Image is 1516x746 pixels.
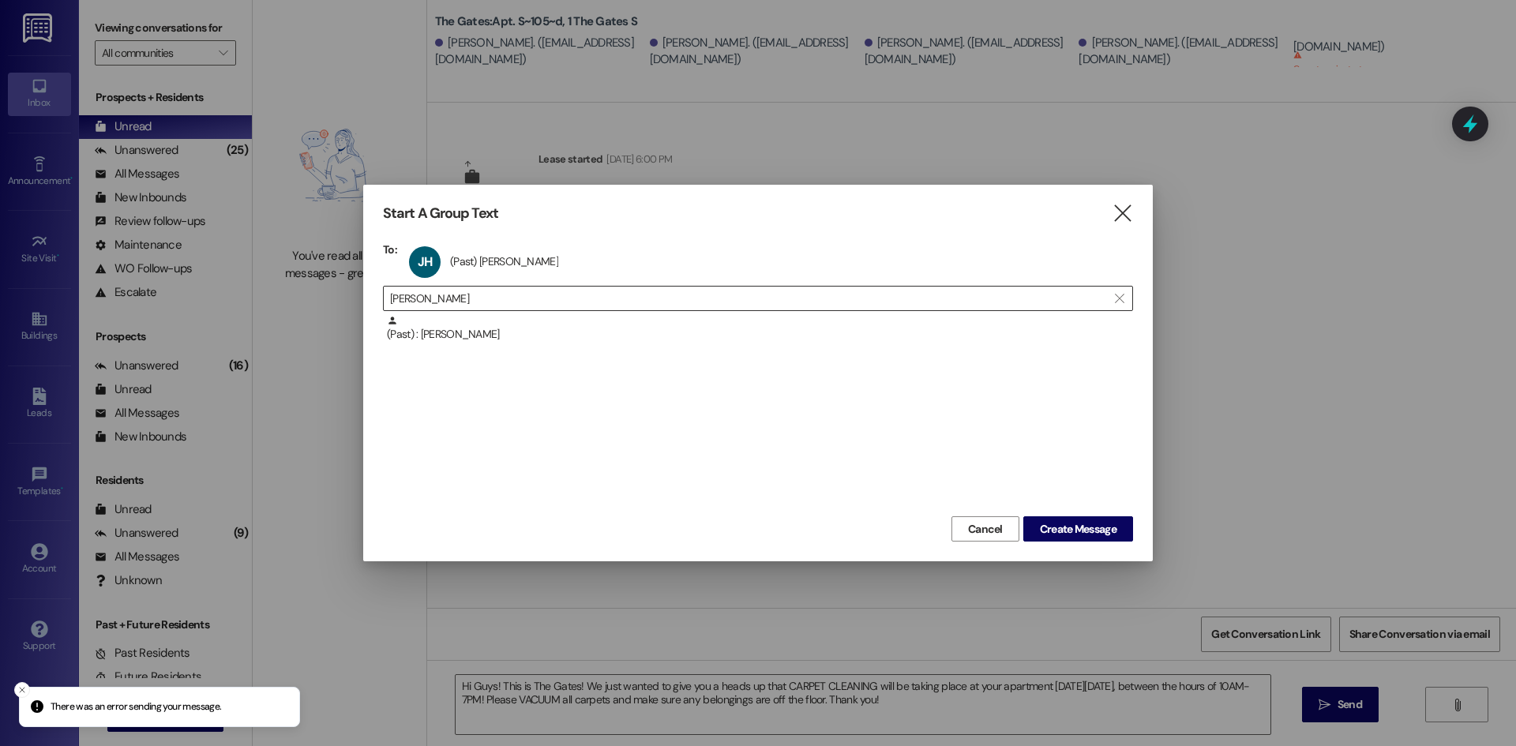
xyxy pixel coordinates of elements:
[968,521,1003,538] span: Cancel
[1023,516,1133,542] button: Create Message
[14,682,30,698] button: Close toast
[1107,287,1132,310] button: Clear text
[383,242,397,257] h3: To:
[1112,205,1133,222] i: 
[1040,521,1116,538] span: Create Message
[418,253,432,270] span: JH
[450,254,558,268] div: (Past) [PERSON_NAME]
[387,315,1133,343] div: (Past) : [PERSON_NAME]
[51,700,222,714] p: There was an error sending your message.
[951,516,1019,542] button: Cancel
[383,315,1133,354] div: (Past) : [PERSON_NAME]
[1115,292,1124,305] i: 
[390,287,1107,309] input: Search for any contact or apartment
[383,204,498,223] h3: Start A Group Text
